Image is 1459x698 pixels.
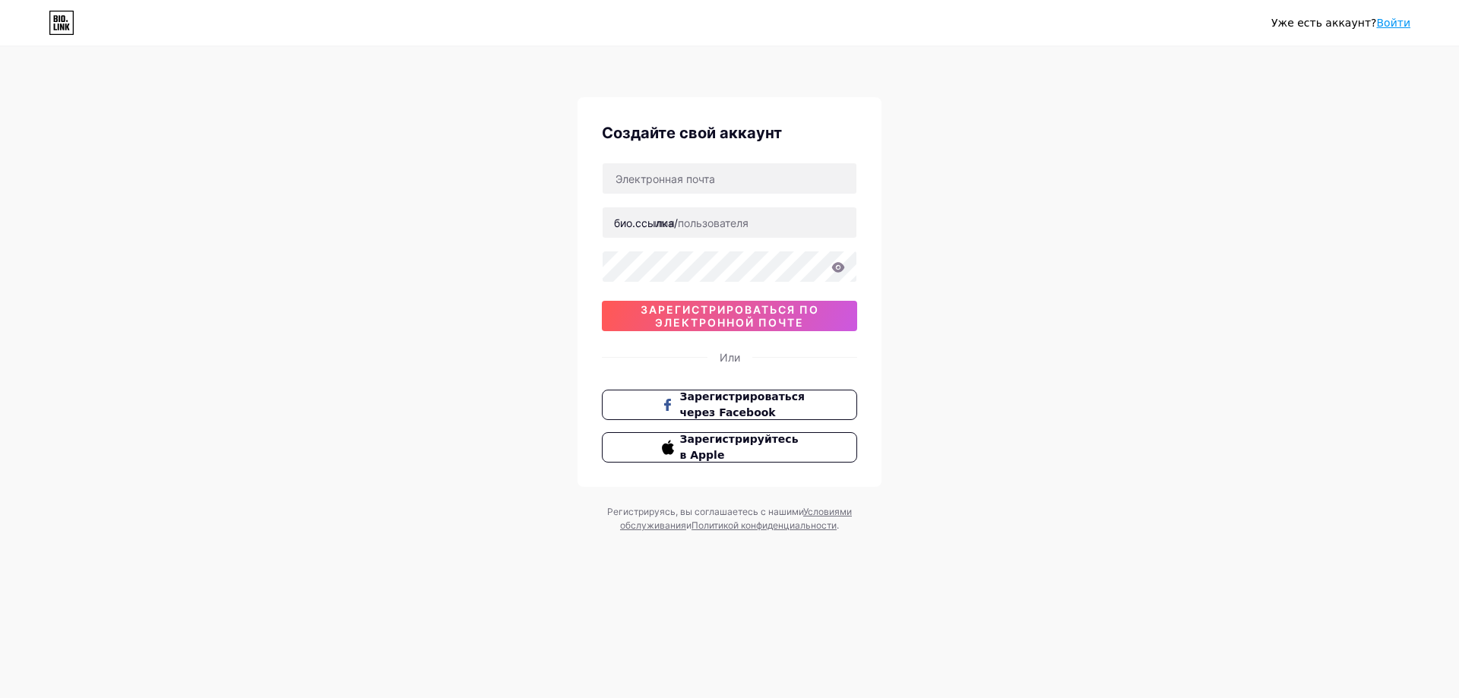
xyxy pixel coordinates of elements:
font: Создайте свой аккаунт [602,124,782,142]
font: Или [720,351,740,364]
font: Регистрируясь, вы соглашаетесь с нашими [607,506,803,517]
font: и [686,520,692,531]
button: зарегистрироваться по электронной почте [602,301,857,331]
a: Войти [1376,17,1410,29]
font: био.ссылка/ [614,216,678,229]
font: Зарегистрируйтесь в Apple [680,433,799,461]
button: Зарегистрироваться через Facebook [602,390,857,420]
button: Зарегистрируйтесь в Apple [602,432,857,463]
font: зарегистрироваться по электронной почте [641,303,819,329]
input: имя пользователя [603,207,856,238]
font: . [837,520,839,531]
font: Зарегистрироваться через Facebook [680,390,805,418]
font: Уже есть аккаунт? [1271,17,1376,29]
a: Политикой конфиденциальности [692,520,837,531]
input: Электронная почта [603,163,856,194]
